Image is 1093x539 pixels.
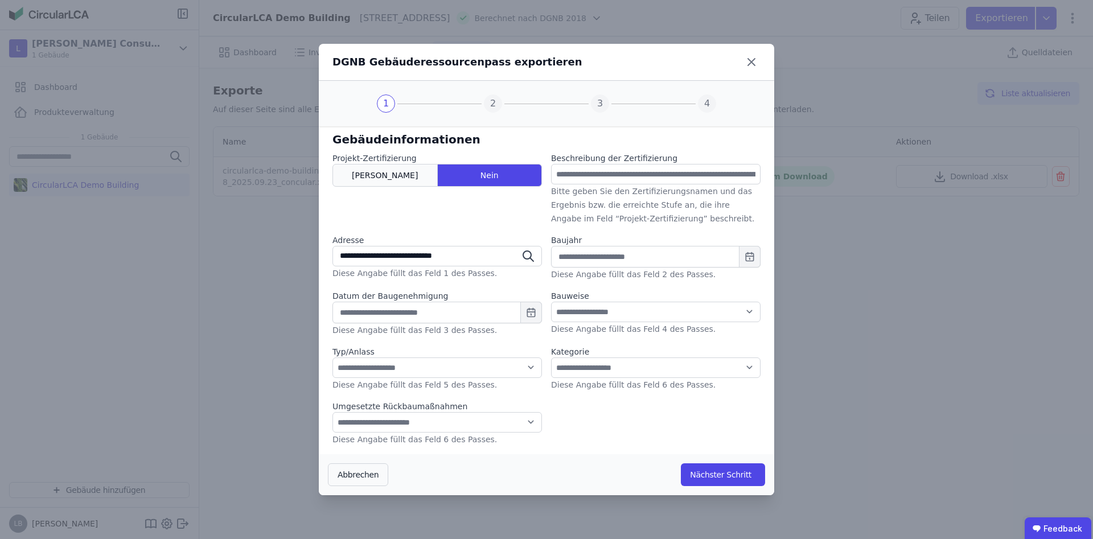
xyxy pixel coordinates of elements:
[551,324,716,334] label: Diese Angabe füllt das Feld 4 des Passes.
[332,54,582,70] div: DGNB Gebäuderessourcenpass exportieren
[591,94,609,113] div: 3
[332,269,497,278] label: Diese Angabe füllt das Feld 1 des Passes.
[681,463,765,486] button: Nächster Schritt
[551,153,677,164] label: Beschreibung der Zertifizierung
[377,94,395,113] div: 1
[551,290,761,302] label: Bauweise
[332,401,542,412] label: Umgesetzte Rückbaumaßnahmen
[332,153,542,164] label: Projekt-Zertifizierung
[332,326,497,335] label: Diese Angabe füllt das Feld 3 des Passes.
[328,463,388,486] button: Abbrechen
[332,234,542,246] label: Adresse
[352,170,418,181] span: [PERSON_NAME]
[484,94,502,113] div: 2
[551,187,754,223] label: Bitte geben Sie den Zertifizierungsnamen und das Ergebnis bzw. die erreichte Stufe an, die ihre A...
[332,290,542,302] label: Datum der Baugenehmigung
[332,380,497,389] label: Diese Angabe füllt das Feld 5 des Passes.
[551,270,716,279] label: Diese Angabe füllt das Feld 2 des Passes.
[332,131,761,148] h6: Gebäudeinformationen
[551,234,761,246] label: Baujahr
[551,346,761,357] label: Kategorie
[480,170,499,181] span: Nein
[332,435,497,444] label: Diese Angabe füllt das Feld 6 des Passes.
[332,346,542,357] label: Typ/Anlass
[551,380,716,389] label: Diese Angabe füllt das Feld 6 des Passes.
[698,94,716,113] div: 4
